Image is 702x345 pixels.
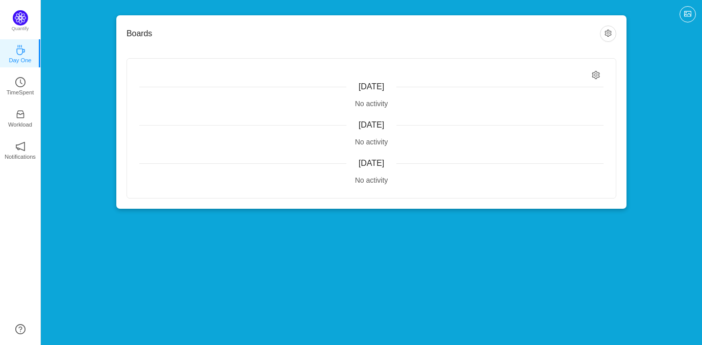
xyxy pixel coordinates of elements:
p: Notifications [5,152,36,161]
p: Quantify [12,26,29,33]
a: icon: coffeeDay One [15,48,26,58]
img: Quantify [13,10,28,26]
div: No activity [139,175,604,186]
button: icon: picture [680,6,696,22]
i: icon: setting [592,71,600,80]
p: Day One [9,56,31,65]
a: icon: notificationNotifications [15,144,26,155]
h3: Boards [127,29,600,39]
i: icon: inbox [15,109,26,119]
div: No activity [139,98,604,109]
i: icon: clock-circle [15,77,26,87]
p: Workload [8,120,32,129]
span: [DATE] [359,120,384,129]
a: icon: clock-circleTimeSpent [15,80,26,90]
div: No activity [139,137,604,147]
a: icon: inboxWorkload [15,112,26,122]
button: icon: setting [600,26,616,42]
p: TimeSpent [7,88,34,97]
i: icon: coffee [15,45,26,55]
span: [DATE] [359,82,384,91]
a: icon: question-circle [15,324,26,334]
span: [DATE] [359,159,384,167]
i: icon: notification [15,141,26,152]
